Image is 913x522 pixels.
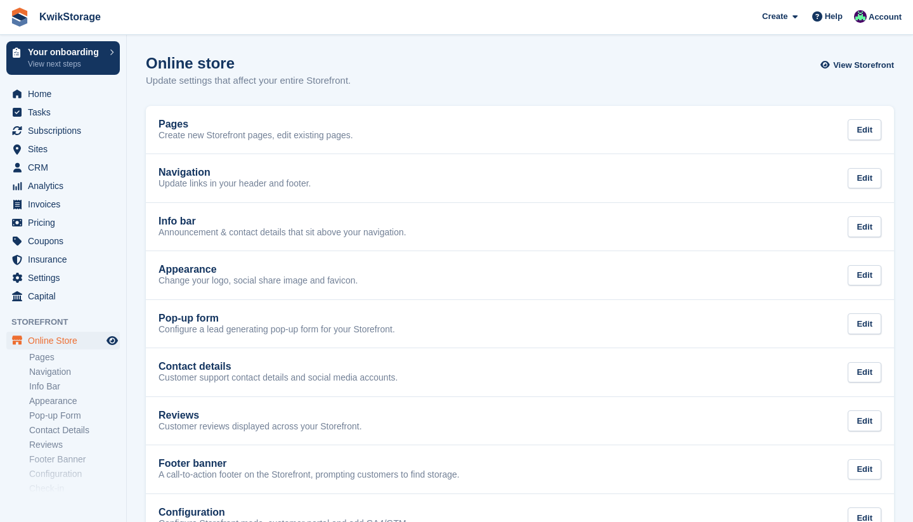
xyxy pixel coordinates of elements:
[29,453,120,466] a: Footer Banner
[146,445,894,493] a: Footer banner A call-to-action footer on the Storefront, prompting customers to find storage. Edit
[159,178,311,190] p: Update links in your header and footer.
[159,458,227,469] h2: Footer banner
[6,159,120,176] a: menu
[6,332,120,349] a: menu
[6,251,120,268] a: menu
[10,8,29,27] img: stora-icon-8386f47178a22dfd0bd8f6a31ec36ba5ce8667c1dd55bd0f319d3a0aa187defe.svg
[762,10,787,23] span: Create
[869,11,902,23] span: Account
[159,119,188,130] h2: Pages
[146,203,894,251] a: Info bar Announcement & contact details that sit above your navigation. Edit
[159,275,358,287] p: Change your logo, social share image and favicon.
[854,10,867,23] img: Scott Sinclair
[28,58,103,70] p: View next steps
[28,177,104,195] span: Analytics
[146,55,351,72] h1: Online store
[833,59,894,72] span: View Storefront
[29,410,120,422] a: Pop-up Form
[28,214,104,232] span: Pricing
[29,366,120,378] a: Navigation
[105,333,120,348] a: Preview store
[146,74,351,88] p: Update settings that affect your entire Storefront.
[848,119,881,140] div: Edit
[848,265,881,286] div: Edit
[6,85,120,103] a: menu
[28,195,104,213] span: Invoices
[146,397,894,445] a: Reviews Customer reviews displayed across your Storefront. Edit
[29,424,120,436] a: Contact Details
[848,459,881,480] div: Edit
[825,10,843,23] span: Help
[28,122,104,140] span: Subscriptions
[6,140,120,158] a: menu
[159,469,460,481] p: A call-to-action footer on the Storefront, prompting customers to find storage.
[6,287,120,305] a: menu
[159,372,398,384] p: Customer support contact details and social media accounts.
[159,227,406,238] p: Announcement & contact details that sit above your navigation.
[848,410,881,431] div: Edit
[28,159,104,176] span: CRM
[6,195,120,213] a: menu
[848,313,881,334] div: Edit
[848,362,881,383] div: Edit
[159,264,217,275] h2: Appearance
[34,6,106,27] a: KwikStorage
[159,313,219,324] h2: Pop-up form
[28,332,104,349] span: Online Store
[28,85,104,103] span: Home
[29,483,120,495] a: Check-in
[28,103,104,121] span: Tasks
[824,55,894,75] a: View Storefront
[28,269,104,287] span: Settings
[159,361,231,372] h2: Contact details
[6,269,120,287] a: menu
[28,48,103,56] p: Your onboarding
[146,300,894,348] a: Pop-up form Configure a lead generating pop-up form for your Storefront. Edit
[159,421,362,433] p: Customer reviews displayed across your Storefront.
[29,381,120,393] a: Info Bar
[146,251,894,299] a: Appearance Change your logo, social share image and favicon. Edit
[159,324,395,336] p: Configure a lead generating pop-up form for your Storefront.
[28,251,104,268] span: Insurance
[848,168,881,189] div: Edit
[6,122,120,140] a: menu
[28,140,104,158] span: Sites
[146,154,894,202] a: Navigation Update links in your header and footer. Edit
[29,468,120,480] a: Configuration
[6,103,120,121] a: menu
[159,130,353,141] p: Create new Storefront pages, edit existing pages.
[146,106,894,154] a: Pages Create new Storefront pages, edit existing pages. Edit
[29,439,120,451] a: Reviews
[159,410,199,421] h2: Reviews
[159,507,225,518] h2: Configuration
[159,216,196,227] h2: Info bar
[6,232,120,250] a: menu
[29,351,120,363] a: Pages
[146,348,894,396] a: Contact details Customer support contact details and social media accounts. Edit
[6,214,120,232] a: menu
[6,41,120,75] a: Your onboarding View next steps
[6,177,120,195] a: menu
[28,287,104,305] span: Capital
[159,167,210,178] h2: Navigation
[11,316,126,329] span: Storefront
[29,395,120,407] a: Appearance
[28,232,104,250] span: Coupons
[848,216,881,237] div: Edit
